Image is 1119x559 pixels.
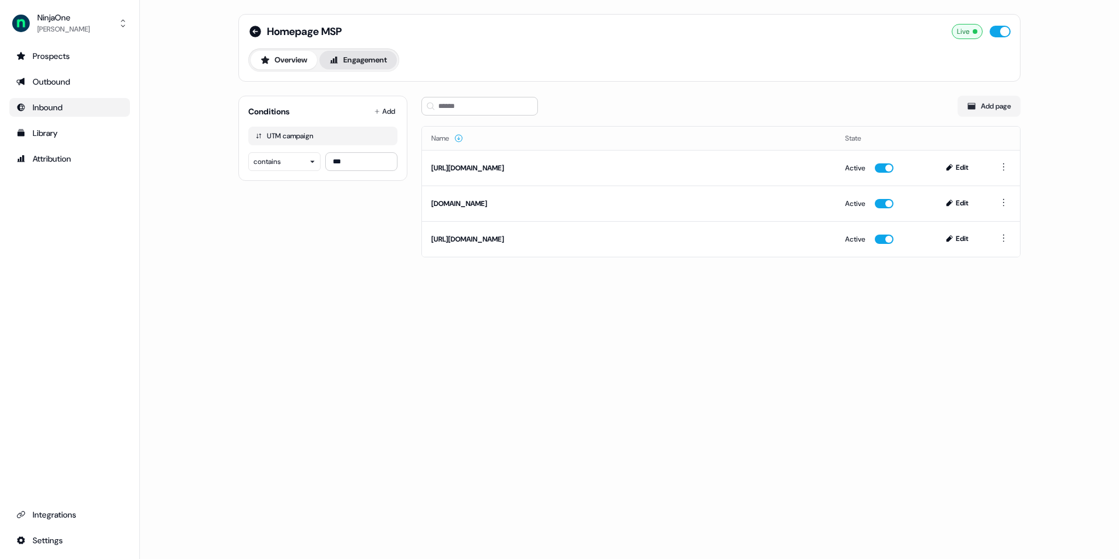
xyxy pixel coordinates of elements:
[938,232,978,246] button: Edit
[952,24,983,39] div: Live
[958,96,1021,117] button: Add page
[9,149,130,168] a: Go to attribution
[267,131,314,141] div: UTM campaign
[16,127,123,139] div: Library
[9,124,130,142] a: Go to templates
[938,160,978,174] button: Edit
[9,72,130,91] a: Go to outbound experience
[9,98,130,117] a: Go to Inbound
[9,9,130,37] button: NinjaOne[PERSON_NAME]
[938,196,978,210] button: Edit
[938,200,978,209] a: Edit
[248,152,321,171] button: contains
[267,25,342,39] span: Homepage MSP
[431,233,826,245] div: [URL][DOMAIN_NAME]
[9,505,130,524] a: Go to integrations
[845,132,920,144] div: State
[431,198,826,209] div: [DOMAIN_NAME]
[845,233,865,245] div: Active
[37,23,90,35] div: [PERSON_NAME]
[37,12,90,23] div: NinjaOne
[16,509,123,520] div: Integrations
[845,162,865,174] div: Active
[251,51,317,69] button: Overview
[16,50,123,62] div: Prospects
[16,153,123,165] div: Attribution
[319,51,397,69] button: Engagement
[248,106,290,117] div: Conditions
[372,103,397,120] button: Add
[431,128,463,149] button: Name
[9,47,130,65] a: Go to prospects
[938,165,978,174] a: Edit
[938,236,978,245] a: Edit
[16,534,123,546] div: Settings
[16,102,123,113] div: Inbound
[845,198,865,209] div: Active
[431,162,826,174] div: [URL][DOMAIN_NAME]
[16,76,123,88] div: Outbound
[9,531,130,550] a: Go to integrations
